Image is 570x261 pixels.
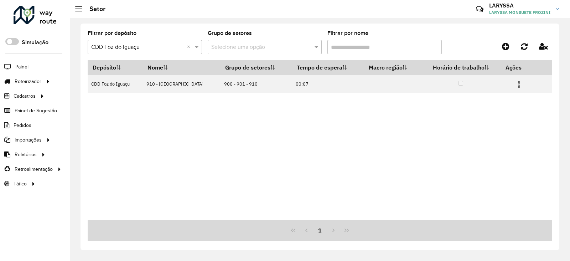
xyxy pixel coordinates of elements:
label: Simulação [22,38,48,47]
span: Painel [15,63,28,71]
h3: LARYSSA [489,2,550,9]
label: Filtrar por depósito [88,29,136,37]
h2: Setor [82,5,105,13]
td: 910 - [GEOGRAPHIC_DATA] [143,75,221,93]
td: 00:07 [292,75,364,93]
span: Cadastros [14,92,36,100]
span: Tático [14,180,27,188]
th: Tempo de espera [292,60,364,75]
a: Contato Rápido [472,1,487,17]
span: LARYSSA MONSUETE FROZINI [489,9,550,16]
th: Horário de trabalho [421,60,501,75]
th: Nome [143,60,221,75]
span: Painel de Sugestão [15,107,57,114]
label: Filtrar por nome [327,29,368,37]
label: Grupo de setores [208,29,252,37]
th: Depósito [88,60,143,75]
th: Grupo de setores [221,60,292,75]
th: Ações [501,60,543,75]
span: Pedidos [14,122,31,129]
span: Clear all [187,43,193,51]
td: CDD Foz do Iguaçu [88,75,143,93]
td: 900 - 901 - 910 [221,75,292,93]
button: 1 [313,224,327,237]
span: Relatórios [15,151,37,158]
span: Retroalimentação [15,165,53,173]
span: Importações [15,136,42,144]
th: Macro região [364,60,421,75]
span: Roteirizador [15,78,41,85]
